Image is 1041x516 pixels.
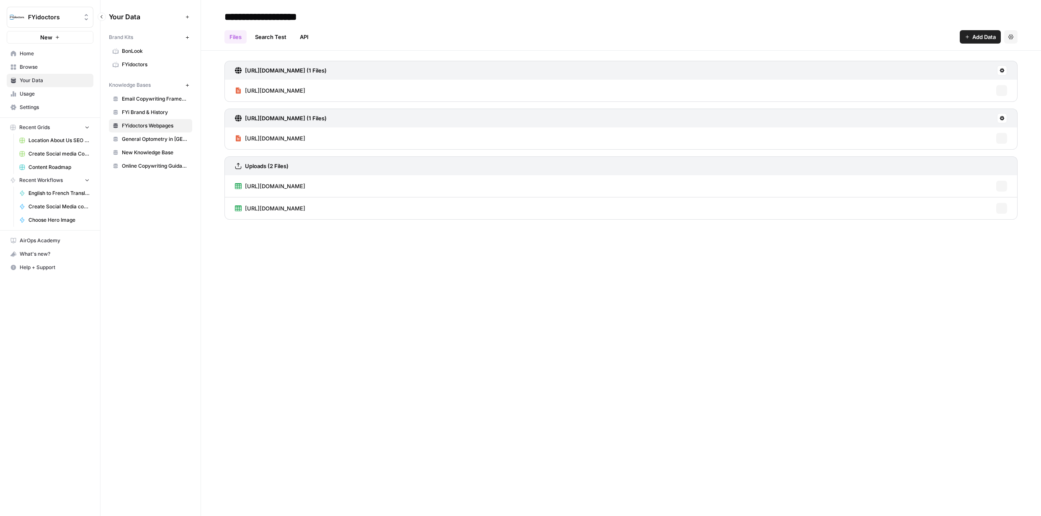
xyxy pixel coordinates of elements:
[109,146,192,159] a: New Knowledge Base
[235,109,327,127] a: [URL][DOMAIN_NAME] (1 Files)
[235,157,289,175] a: Uploads (2 Files)
[109,159,192,173] a: Online Copywriting Guidance
[7,60,93,74] a: Browse
[235,197,305,219] a: [URL][DOMAIN_NAME]
[28,203,90,210] span: Create Social Media content
[7,234,93,247] a: AirOps Academy
[245,182,305,190] span: [URL][DOMAIN_NAME]
[20,90,90,98] span: Usage
[245,204,305,213] span: [URL][DOMAIN_NAME]
[122,135,188,143] span: General Optometry in [GEOGRAPHIC_DATA]
[122,162,188,170] span: Online Copywriting Guidance
[15,147,93,161] a: Create Social media Content
[10,10,25,25] img: FYidoctors Logo
[122,149,188,156] span: New Knowledge Base
[15,213,93,227] a: Choose Hero Image
[28,150,90,158] span: Create Social media Content
[245,66,327,75] h3: [URL][DOMAIN_NAME] (1 Files)
[245,134,305,143] span: [URL][DOMAIN_NAME]
[7,31,93,44] button: New
[295,30,314,44] a: API
[15,187,93,200] a: English to French Translator
[7,101,93,114] a: Settings
[7,47,93,60] a: Home
[235,61,327,80] a: [URL][DOMAIN_NAME] (1 Files)
[15,134,93,147] a: Location About Us SEO Optimized Copy Grid
[15,200,93,213] a: Create Social Media content
[250,30,291,44] a: Search Test
[28,163,90,171] span: Content Roadmap
[245,162,289,170] h3: Uploads (2 Files)
[224,30,247,44] a: Files
[28,189,90,197] span: English to French Translator
[122,95,188,103] span: Email Copywriting Framework
[7,174,93,187] button: Recent Workflows
[122,122,188,130] span: FYidoctors Webpages
[235,175,305,197] a: [URL][DOMAIN_NAME]
[20,264,90,271] span: Help + Support
[960,30,1001,44] button: Add Data
[109,119,192,132] a: FYidoctors Webpages
[28,13,79,21] span: FYidoctors
[20,77,90,84] span: Your Data
[122,109,188,116] span: FYi Brand & History
[245,86,305,95] span: [URL][DOMAIN_NAME]
[245,114,327,122] h3: [URL][DOMAIN_NAME] (1 Files)
[7,247,93,261] button: What's new?
[109,44,192,58] a: BonLook
[109,81,151,89] span: Knowledge Bases
[109,12,182,22] span: Your Data
[122,61,188,68] span: FYidoctors
[19,124,50,131] span: Recent Grids
[20,50,90,57] span: Home
[19,176,63,184] span: Recent Workflows
[28,137,90,144] span: Location About Us SEO Optimized Copy Grid
[235,127,305,149] a: [URL][DOMAIN_NAME]
[109,58,192,71] a: FYidoctors
[20,237,90,244] span: AirOps Academy
[972,33,996,41] span: Add Data
[7,248,93,260] div: What's new?
[109,34,133,41] span: Brand Kits
[122,47,188,55] span: BonLook
[7,7,93,28] button: Workspace: FYidoctors
[15,161,93,174] a: Content Roadmap
[28,216,90,224] span: Choose Hero Image
[20,104,90,111] span: Settings
[109,106,192,119] a: FYi Brand & History
[109,132,192,146] a: General Optometry in [GEOGRAPHIC_DATA]
[7,74,93,87] a: Your Data
[7,87,93,101] a: Usage
[235,80,305,101] a: [URL][DOMAIN_NAME]
[7,121,93,134] button: Recent Grids
[40,33,52,41] span: New
[20,63,90,71] span: Browse
[109,92,192,106] a: Email Copywriting Framework
[7,261,93,274] button: Help + Support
